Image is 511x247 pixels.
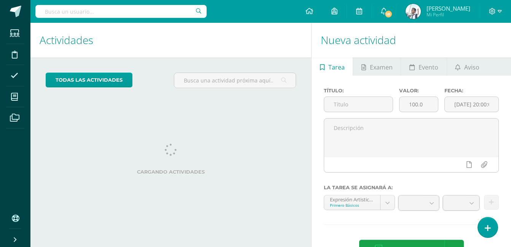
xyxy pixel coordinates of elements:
[353,57,401,76] a: Examen
[401,57,446,76] a: Evento
[35,5,207,18] input: Busca un usuario...
[330,195,374,203] div: Expresión Artistica 'A'
[427,11,470,18] span: Mi Perfil
[328,58,345,76] span: Tarea
[324,88,393,93] label: Título:
[312,57,353,76] a: Tarea
[330,203,374,208] div: Primero Básicos
[46,73,132,87] a: todas las Actividades
[464,58,479,76] span: Aviso
[321,23,502,57] h1: Nueva actividad
[447,57,488,76] a: Aviso
[384,10,392,18] span: 18
[370,58,393,76] span: Examen
[399,88,438,93] label: Valor:
[444,88,499,93] label: Fecha:
[324,185,499,190] label: La tarea se asignará a:
[174,73,296,88] input: Busca una actividad próxima aquí...
[46,169,296,175] label: Cargando actividades
[427,5,470,12] span: [PERSON_NAME]
[324,97,393,112] input: Título
[324,195,395,210] a: Expresión Artistica 'A'Primero Básicos
[40,23,302,57] h1: Actividades
[400,97,438,112] input: Puntos máximos
[406,4,421,19] img: 8923f2f30d3d82c54aba1834663a8507.png
[445,97,498,112] input: Fecha de entrega
[419,58,438,76] span: Evento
